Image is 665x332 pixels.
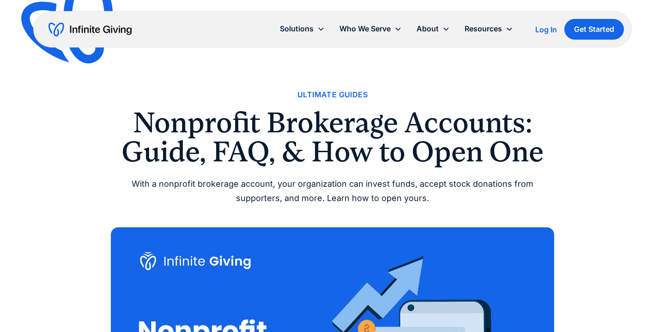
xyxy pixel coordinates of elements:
[280,23,314,35] div: Solutions
[535,24,557,35] a: Log In
[457,19,520,39] div: Resources
[409,19,457,39] div: About
[417,23,439,35] div: About
[332,19,409,39] div: Who We Serve
[564,19,624,40] a: Get Started
[465,23,502,35] div: Resources
[111,108,554,166] h1: Nonprofit Brokerage Accounts: Guide, FAQ, & How to Open One
[339,23,391,35] div: Who We Serve
[297,89,368,101] a: Ultimate Guides
[535,26,557,33] div: Log In
[272,19,332,39] div: Solutions
[111,177,554,205] div: With a nonprofit brokerage account, your organization can invest funds, accept stock donations fr...
[48,22,132,37] a: home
